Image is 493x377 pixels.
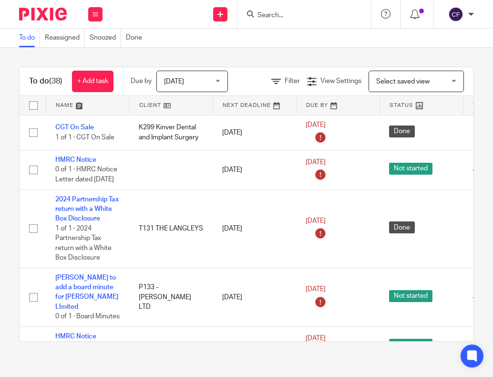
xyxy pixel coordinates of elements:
[306,335,326,342] span: [DATE]
[448,7,463,22] img: svg%3E
[49,77,62,85] span: (38)
[55,225,112,262] span: 1 of 1 · 2024 Partnership Tax return with a White Box Disclosure
[285,78,300,84] span: Filter
[55,333,96,340] a: HMRC Notice
[389,126,415,137] span: Done
[306,159,326,166] span: [DATE]
[213,115,296,150] td: [DATE]
[473,103,489,108] span: Tags
[129,115,213,150] td: K299 Kinver Dental and Implant Surgery
[389,339,432,351] span: Not started
[55,134,114,141] span: 1 of 1 · CGT On Sale
[213,189,296,268] td: [DATE]
[164,78,184,85] span: [DATE]
[90,29,121,47] a: Snoozed
[389,221,415,233] span: Done
[55,196,119,222] a: 2024 Partnership Tax return with a White Box Disclosure
[131,76,152,86] p: Due by
[376,78,430,85] span: Select saved view
[306,286,326,293] span: [DATE]
[72,71,113,92] a: + Add task
[320,78,361,84] span: View Settings
[306,122,326,128] span: [DATE]
[126,29,147,47] a: Done
[389,163,432,175] span: Not started
[129,268,213,326] td: P133 - [PERSON_NAME] LTD
[257,11,342,20] input: Search
[55,313,120,320] span: 0 of 1 · Board Minutes
[19,29,40,47] a: To do
[55,124,94,131] a: CGT On Sale
[389,290,432,302] span: Not started
[213,150,296,189] td: [DATE]
[55,274,118,310] a: [PERSON_NAME] to add a board minute for [PERSON_NAME] LImited
[45,29,85,47] a: Reassigned
[129,189,213,268] td: T131 THE LANGLEYS
[213,268,296,326] td: [DATE]
[19,8,67,21] img: Pixie
[55,157,96,163] a: HMRC Notice
[306,218,326,224] span: [DATE]
[29,76,62,86] h1: To do
[55,167,117,183] span: 0 of 1 · HMRC Notice Letter dated [DATE]
[213,326,296,366] td: [DATE]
